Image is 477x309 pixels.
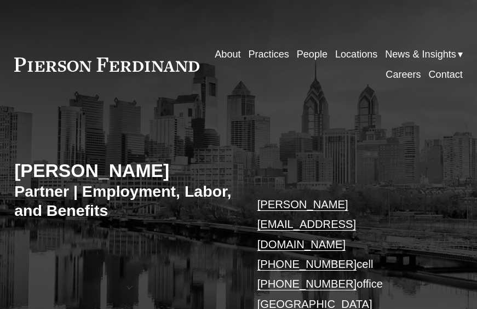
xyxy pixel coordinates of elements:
[257,198,356,250] a: [PERSON_NAME][EMAIL_ADDRESS][DOMAIN_NAME]
[215,45,240,65] a: About
[248,45,289,65] a: Practices
[257,278,357,290] a: [PHONE_NUMBER]
[14,182,238,221] h3: Partner | Employment, Labor, and Benefits
[257,258,357,270] a: [PHONE_NUMBER]
[335,45,377,65] a: Locations
[386,65,421,84] a: Careers
[385,45,456,64] span: News & Insights
[14,159,238,182] h2: [PERSON_NAME]
[297,45,327,65] a: People
[429,65,463,84] a: Contact
[385,45,463,65] a: folder dropdown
